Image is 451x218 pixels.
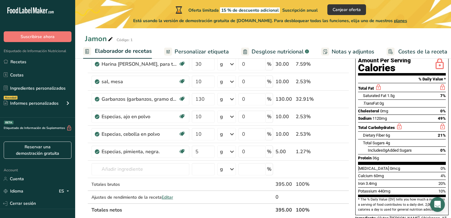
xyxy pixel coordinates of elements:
[358,156,372,160] span: Protein
[378,189,390,193] span: 440mg
[276,113,293,120] div: 10.00
[358,58,411,64] div: Amount Per Serving
[327,4,366,15] button: Canjear oferta
[85,33,114,44] div: Jamon
[296,60,320,68] div: 7.59%
[91,181,189,188] div: Totales brutos
[387,93,395,98] span: 1.5g
[4,121,13,124] div: BETA
[295,203,321,216] th: 100%
[321,45,374,59] a: Notas y adjuntos
[440,148,446,153] span: 0%
[102,130,178,138] div: Especias, cebolla en polvo
[4,31,71,42] button: Suscribirse ahora
[220,7,280,13] span: 15 % de descuento adicional
[252,48,304,56] span: Desglose nutricional
[102,113,178,120] div: Especias, ajo en polvo
[358,64,411,72] div: Calories
[276,193,293,201] div: 0
[441,166,446,171] span: 0%
[358,86,374,91] span: Total Fat
[358,173,373,178] span: Calcium
[358,181,365,186] span: Iron
[438,181,446,186] span: 20%
[296,181,320,188] div: 100%
[394,18,407,24] span: planes
[274,203,295,216] th: 395.00
[363,93,386,98] span: Saturated Fat
[386,133,390,138] span: 6g
[383,148,387,153] span: 0g
[59,188,71,195] div: ES
[102,78,178,85] div: sal, mesa
[363,141,385,145] span: Total Sugars
[368,148,412,153] span: Includes Added Sugars
[438,116,446,121] span: 49%
[220,95,223,103] div: g
[358,109,379,113] span: Cholesterol
[296,113,320,120] div: 2.53%
[276,60,293,68] div: 30.00
[4,186,23,197] a: Idioma
[380,101,384,106] span: 0g
[220,78,223,85] div: g
[175,48,229,56] span: Personalizar etiqueta
[91,163,189,175] input: Añadir ingrediente
[296,148,320,155] div: 1.27%
[296,95,320,103] div: 32.91%
[276,181,293,188] div: 395.00
[241,45,309,59] a: Desglose nutricional
[102,148,178,155] div: Especias, pimienta, negra.
[363,133,385,138] span: Dietary Fiber
[366,181,377,186] span: 3.4mg
[380,109,388,113] span: 0mg
[430,197,445,212] div: Open Intercom Messenger
[296,130,320,138] div: 2.53%
[4,100,59,107] div: Informes personalizados
[358,166,389,171] span: [MEDICAL_DATA]
[276,95,293,103] div: 130.00
[21,33,55,40] span: Suscribirse ahora
[220,148,223,155] div: g
[332,48,374,56] span: Notas y adjuntos
[358,125,395,130] span: Total Carbohydrates
[438,133,446,138] span: 21%
[4,96,17,99] div: Novedad
[390,166,400,171] span: 0mcg
[358,197,446,212] section: * The % Daily Value (DV) tells you how much a nutrient in a serving of food contributes to a dail...
[95,47,152,55] span: Elaborador de recetas
[282,7,318,13] span: Suscripción anual
[386,141,390,145] span: 4g
[102,95,178,103] div: Garbanzos (garbanzos, gramo de bengala), semillas maduras, crudos
[220,113,223,120] div: g
[276,130,293,138] div: 10.00
[164,45,229,59] a: Personalizar etiqueta
[90,203,274,216] th: Totales netos
[174,6,318,14] div: Oferta limitada
[102,60,178,68] div: Harina [PERSON_NAME], para todo uso, con levadura, enriquecida
[133,18,407,24] span: Está usando la versión de demostración gratuita de [DOMAIN_NAME]. Para desbloquear todas las func...
[372,116,387,121] span: 1120mg
[91,194,189,200] div: Ajustes de rendimiento de la receta
[220,165,223,173] div: g
[441,173,446,178] span: 4%
[358,189,377,193] span: Potassium
[220,60,223,68] div: g
[387,45,447,59] a: Costes de la receta
[440,109,446,113] span: 0%
[117,37,133,43] div: Código: 1
[374,173,384,178] span: 60mg
[4,142,71,159] a: Reservar una demostración gratuita
[398,48,447,56] span: Costes de la receta
[276,78,293,85] div: 10.00
[372,156,379,160] span: 36g
[363,101,379,106] span: Fat
[333,6,361,13] span: Canjear oferta
[83,44,152,59] a: Elaborador de recetas
[296,78,320,85] div: 2.53%
[220,130,223,138] div: g
[276,148,293,155] div: 5.00
[358,116,372,121] span: Sodium
[162,194,173,200] span: Editar
[358,76,446,83] section: % Daily Value *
